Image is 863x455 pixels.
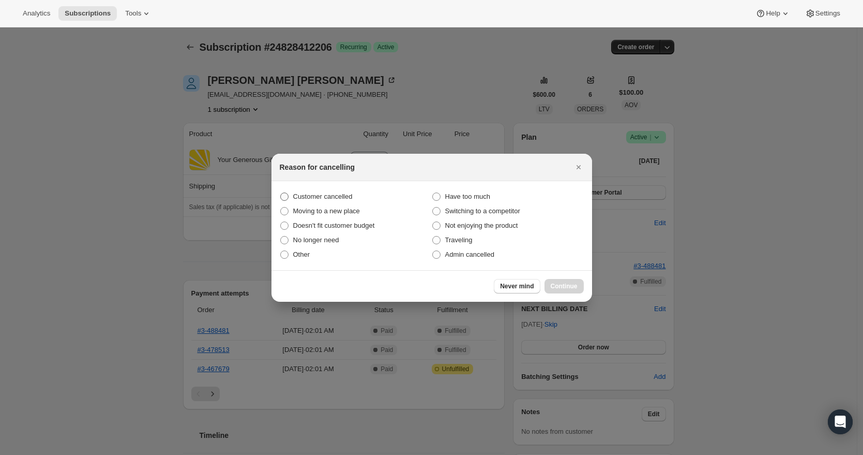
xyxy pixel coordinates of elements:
[119,6,158,21] button: Tools
[125,9,141,18] span: Tools
[828,409,853,434] div: Open Intercom Messenger
[58,6,117,21] button: Subscriptions
[500,282,534,290] span: Never mind
[815,9,840,18] span: Settings
[65,9,111,18] span: Subscriptions
[445,207,520,215] span: Switching to a competitor
[749,6,796,21] button: Help
[799,6,846,21] button: Settings
[571,160,586,174] button: Close
[445,193,490,200] span: Have too much
[293,193,353,200] span: Customer cancelled
[293,236,339,244] span: No longer need
[293,251,310,258] span: Other
[293,222,375,229] span: Doesn't fit customer budget
[494,279,540,293] button: Never mind
[445,236,473,244] span: Traveling
[445,222,518,229] span: Not enjoying the product
[280,162,355,172] h2: Reason for cancelling
[445,251,494,258] span: Admin cancelled
[293,207,360,215] span: Moving to a new place
[766,9,780,18] span: Help
[23,9,50,18] span: Analytics
[17,6,56,21] button: Analytics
